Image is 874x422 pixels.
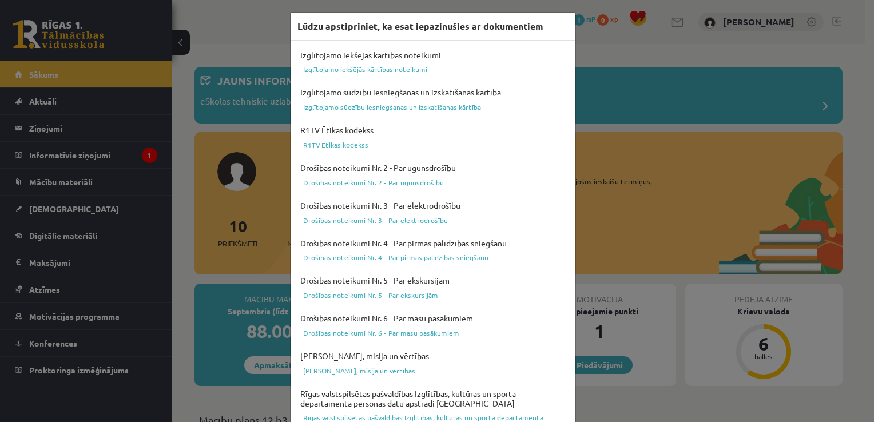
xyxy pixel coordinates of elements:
h4: Drošības noteikumi Nr. 6 - Par masu pasākumiem [297,310,569,326]
a: Izglītojamo sūdzību iesniegšanas un izskatīšanas kārtība [297,100,569,114]
a: Drošības noteikumi Nr. 3 - Par elektrodrošību [297,213,569,227]
h4: R1TV Ētikas kodekss [297,122,569,138]
a: Drošības noteikumi Nr. 5 - Par ekskursijām [297,288,569,302]
a: R1TV Ētikas kodekss [297,138,569,152]
h4: Drošības noteikumi Nr. 3 - Par elektrodrošību [297,198,569,213]
h4: Drošības noteikumi Nr. 5 - Par ekskursijām [297,273,569,288]
a: Drošības noteikumi Nr. 2 - Par ugunsdrošību [297,176,569,189]
a: Drošības noteikumi Nr. 4 - Par pirmās palīdzības sniegšanu [297,250,569,264]
a: Izglītojamo iekšējās kārtības noteikumi [297,62,569,76]
h4: Drošības noteikumi Nr. 4 - Par pirmās palīdzības sniegšanu [297,236,569,251]
a: Drošības noteikumi Nr. 6 - Par masu pasākumiem [297,326,569,340]
h4: Izglītojamo iekšējās kārtības noteikumi [297,47,569,63]
h4: Izglītojamo sūdzību iesniegšanas un izskatīšanas kārtība [297,85,569,100]
a: [PERSON_NAME], misija un vērtības [297,364,569,377]
h4: [PERSON_NAME], misija un vērtības [297,348,569,364]
h4: Drošības noteikumi Nr. 2 - Par ugunsdrošību [297,160,569,176]
h4: Rīgas valstspilsētas pašvaldības Izglītības, kultūras un sporta departamenta personas datu apstrā... [297,386,569,411]
h3: Lūdzu apstipriniet, ka esat iepazinušies ar dokumentiem [297,19,543,33]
